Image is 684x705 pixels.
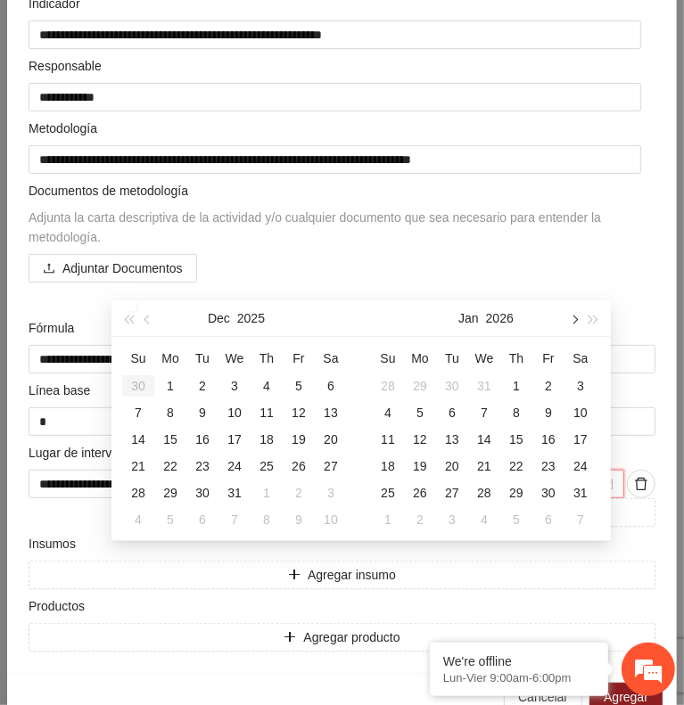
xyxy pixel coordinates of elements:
div: 5 [288,375,309,397]
td: 2026-02-07 [565,506,597,533]
td: 2025-12-05 [283,373,315,399]
div: 9 [538,402,559,423]
div: 20 [441,455,463,477]
td: 2026-01-13 [436,426,468,453]
td: 2026-01-02 [532,373,565,399]
div: 28 [377,375,399,397]
td: 2026-01-17 [565,426,597,453]
td: 2025-12-31 [468,373,500,399]
span: plus [288,569,301,583]
button: 2025 [237,300,265,336]
span: Estamos sin conexión. Déjenos un mensaje. [34,238,315,418]
div: 8 [160,402,181,423]
td: 2026-01-08 [251,506,283,533]
div: 23 [192,455,213,477]
td: 2026-02-04 [468,506,500,533]
td: 2026-02-03 [436,506,468,533]
div: 24 [570,455,591,477]
td: 2025-12-02 [186,373,218,399]
td: 2025-12-27 [315,453,347,480]
span: upload [43,262,55,276]
div: 12 [288,402,309,423]
td: 2025-12-10 [218,399,251,426]
td: 2025-12-23 [186,453,218,480]
th: Th [251,344,283,373]
td: 2026-01-01 [251,480,283,506]
div: 14 [128,429,149,450]
div: 24 [224,455,245,477]
div: 25 [377,482,399,504]
td: 2025-12-01 [154,373,186,399]
td: 2025-12-22 [154,453,186,480]
div: 7 [224,509,245,530]
td: 2025-12-30 [186,480,218,506]
div: 25 [256,455,277,477]
div: 31 [474,375,495,397]
div: 11 [256,402,277,423]
td: 2026-01-07 [218,506,251,533]
td: 2025-12-21 [122,453,154,480]
td: 2026-01-03 [565,373,597,399]
td: 2026-01-26 [404,480,436,506]
td: 2025-12-25 [251,453,283,480]
td: 2026-01-15 [500,426,532,453]
div: 9 [288,509,309,530]
button: Dec [208,300,230,336]
button: 2026 [486,300,514,336]
span: Adjunta la carta descriptiva de la actividad y/o cualquier documento que sea necesario para enten... [29,210,601,244]
div: 17 [224,429,245,450]
td: 2025-12-17 [218,426,251,453]
td: 2026-01-09 [532,399,565,426]
div: 2 [288,482,309,504]
div: 21 [474,455,495,477]
div: 1 [160,375,181,397]
td: 2026-01-28 [468,480,500,506]
div: 23 [538,455,559,477]
td: 2026-01-21 [468,453,500,480]
td: 2026-01-04 [372,399,404,426]
th: Fr [283,344,315,373]
div: 22 [506,455,527,477]
div: 16 [192,429,213,450]
span: Insumos [29,534,83,553]
span: Responsable [29,56,109,76]
td: 2026-01-04 [122,506,154,533]
td: 2025-12-18 [251,426,283,453]
div: 6 [441,402,463,423]
div: 3 [224,375,245,397]
div: 16 [538,429,559,450]
td: 2026-01-03 [315,480,347,506]
th: We [218,344,251,373]
div: 2 [192,375,213,397]
div: Dejar un mensaje [93,91,300,114]
td: 2026-02-01 [372,506,404,533]
div: 28 [128,482,149,504]
div: 18 [256,429,277,450]
div: 4 [377,402,399,423]
div: 7 [570,509,591,530]
textarea: Escriba su mensaje aquí y haga clic en “Enviar” [9,487,340,549]
td: 2025-12-15 [154,426,186,453]
td: 2025-12-29 [404,373,436,399]
td: 2025-12-06 [315,373,347,399]
th: Tu [186,344,218,373]
span: Documentos de metodología [29,184,188,198]
div: 1 [256,482,277,504]
td: 2025-12-26 [283,453,315,480]
td: 2025-12-28 [122,480,154,506]
div: 6 [192,509,213,530]
td: 2026-01-10 [315,506,347,533]
td: 2026-01-08 [500,399,532,426]
td: 2025-12-11 [251,399,283,426]
span: Metodología [29,119,104,138]
div: 29 [506,482,527,504]
td: 2025-12-14 [122,426,154,453]
div: 21 [128,455,149,477]
td: 2026-01-30 [532,480,565,506]
div: 15 [506,429,527,450]
div: 15 [160,429,181,450]
div: 5 [506,509,527,530]
th: Sa [315,344,347,373]
button: plusAgregar producto [29,623,655,652]
td: 2026-01-12 [404,426,436,453]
